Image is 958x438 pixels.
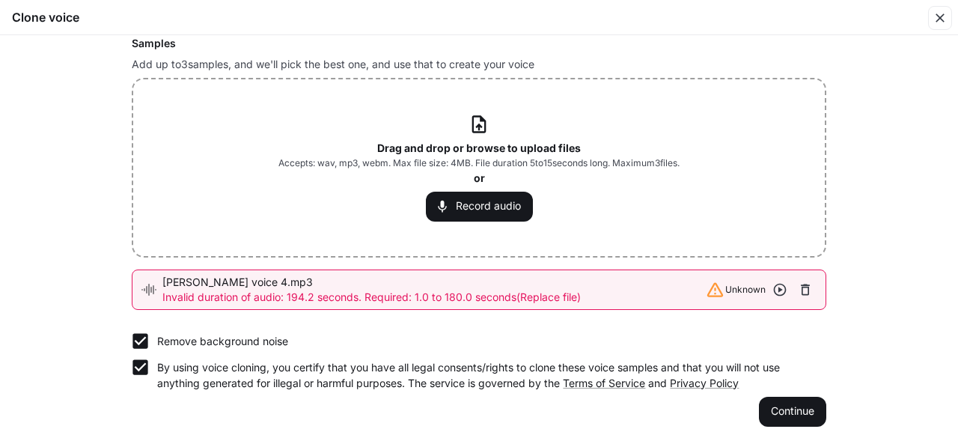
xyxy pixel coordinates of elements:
[157,334,288,349] p: Remove background noise
[377,142,581,154] b: Drag and drop or browse to upload files
[278,156,680,171] span: Accepts: wav, mp3, webm. Max file size: 4MB. File duration 5 to 15 seconds long. Maximum 3 files.
[426,192,533,222] button: Record audio
[12,9,79,25] h5: Clone voice
[670,377,739,389] a: Privacy Policy
[474,171,485,184] b: or
[157,360,814,390] p: By using voice cloning, you certify that you have all legal consents/rights to clone these voice ...
[563,377,645,389] a: Terms of Service
[162,275,705,290] span: [PERSON_NAME] voice 4.mp3
[132,57,826,72] p: Add up to 3 samples, and we'll pick the best one, and use that to create your voice
[162,290,705,305] p: Invalid duration of audio: 194.2 seconds. Required: 1.0 to 180.0 seconds (Replace file)
[705,279,725,299] svg: Detected language: Unknown doesn't match selected language: EN
[725,282,766,297] span: Unknown
[759,397,826,427] button: Continue
[132,36,826,51] h6: Samples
